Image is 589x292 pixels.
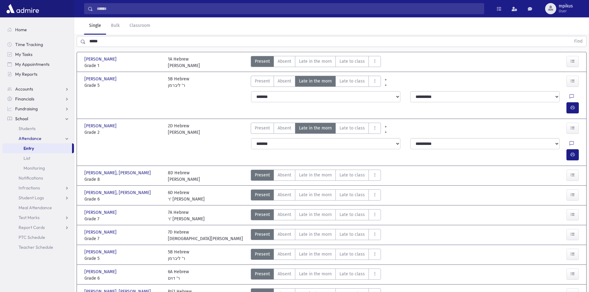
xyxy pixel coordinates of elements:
[19,126,36,131] span: Students
[84,229,118,235] span: [PERSON_NAME]
[84,216,162,222] span: Grade 7
[278,58,291,65] span: Absent
[251,123,381,136] div: AttTypes
[15,61,49,67] span: My Appointments
[5,2,41,15] img: AdmirePro
[84,269,118,275] span: [PERSON_NAME]
[2,94,74,104] a: Financials
[255,125,270,131] span: Present
[570,36,586,47] button: Find
[84,123,118,129] span: [PERSON_NAME]
[2,133,74,143] a: Attendance
[19,175,43,181] span: Notifications
[251,189,381,202] div: AttTypes
[19,244,53,250] span: Teacher Schedule
[15,27,27,32] span: Home
[84,275,162,281] span: Grade 6
[15,106,38,112] span: Fundraising
[278,172,291,178] span: Absent
[84,17,106,35] a: Single
[93,3,484,14] input: Search
[19,195,44,201] span: Student Logs
[19,225,45,230] span: Report Cards
[2,222,74,232] a: Report Cards
[299,192,332,198] span: Late in the morn
[168,209,205,222] div: 7A Hebrew ר' [PERSON_NAME]
[125,17,155,35] a: Classroom
[339,271,365,277] span: Late to class
[251,249,381,262] div: AttTypes
[168,123,200,136] div: 2D Hebrew [PERSON_NAME]
[278,125,291,131] span: Absent
[106,17,125,35] a: Bulk
[299,172,332,178] span: Late in the morn
[15,86,33,92] span: Accounts
[251,170,381,183] div: AttTypes
[168,249,189,262] div: 5B Hebrew ר' ליברמן
[84,235,162,242] span: Grade 7
[168,56,200,69] div: 1A Hebrew [PERSON_NAME]
[255,172,270,178] span: Present
[255,231,270,238] span: Present
[339,58,365,65] span: Late to class
[2,153,74,163] a: List
[19,205,52,210] span: Meal Attendance
[2,104,74,114] a: Fundraising
[2,143,72,153] a: Entry
[15,42,43,47] span: Time Tracking
[251,209,381,222] div: AttTypes
[84,170,152,176] span: [PERSON_NAME], [PERSON_NAME]
[168,189,205,202] div: 6D Hebrew ר' [PERSON_NAME]
[278,192,291,198] span: Absent
[339,192,365,198] span: Late to class
[19,136,41,141] span: Attendance
[278,78,291,84] span: Absent
[84,82,162,89] span: Grade 5
[84,129,162,136] span: Grade 2
[84,189,152,196] span: [PERSON_NAME], [PERSON_NAME]
[2,114,74,124] a: School
[2,124,74,133] a: Students
[278,231,291,238] span: Absent
[2,69,74,79] a: My Reports
[299,211,332,218] span: Late in the morn
[278,251,291,257] span: Absent
[299,271,332,277] span: Late in the morn
[19,235,45,240] span: PTC Schedule
[251,229,381,242] div: AttTypes
[2,163,74,173] a: Monitoring
[339,125,365,131] span: Late to class
[299,251,332,257] span: Late in the morn
[15,71,37,77] span: My Reports
[2,242,74,252] a: Teacher Schedule
[84,196,162,202] span: Grade 6
[23,155,30,161] span: List
[19,185,40,191] span: Infractions
[299,78,332,84] span: Late in the morn
[2,173,74,183] a: Notifications
[84,249,118,255] span: [PERSON_NAME]
[299,58,332,65] span: Late in the morn
[84,209,118,216] span: [PERSON_NAME]
[168,76,189,89] div: 5B Hebrew ר' ליברמן
[84,56,118,62] span: [PERSON_NAME]
[251,76,381,89] div: AttTypes
[23,146,34,151] span: Entry
[2,40,74,49] a: Time Tracking
[339,78,365,84] span: Late to class
[339,172,365,178] span: Late to class
[84,176,162,183] span: Grade 8
[278,211,291,218] span: Absent
[2,193,74,203] a: Student Logs
[299,125,332,131] span: Late in the morn
[2,49,74,59] a: My Tasks
[15,52,32,57] span: My Tasks
[278,271,291,277] span: Absent
[255,251,270,257] span: Present
[339,211,365,218] span: Late to class
[251,56,381,69] div: AttTypes
[255,58,270,65] span: Present
[559,9,573,14] span: User
[251,269,381,281] div: AttTypes
[84,76,118,82] span: [PERSON_NAME]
